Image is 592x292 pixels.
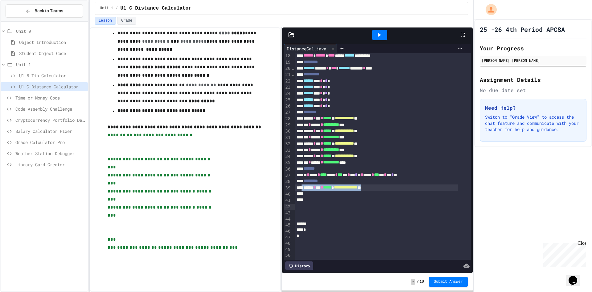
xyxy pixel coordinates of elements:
[284,122,291,128] div: 29
[285,261,313,270] div: History
[485,114,581,133] p: Switch to "Grade View" to access the chat feature and communicate with your teacher for help and ...
[284,97,291,103] div: 25
[284,160,291,166] div: 35
[284,66,291,72] div: 20
[291,72,294,77] span: Fold line
[284,179,291,185] div: 38
[284,185,291,191] div: 39
[284,59,291,66] div: 19
[15,106,85,112] span: Code Assembly Challenge
[15,161,85,168] span: Library Card Creator
[19,39,85,45] span: Object Introduction
[284,116,291,122] div: 28
[284,204,291,210] div: 42
[284,210,291,216] div: 43
[95,17,116,25] button: Lesson
[284,103,291,109] div: 26
[120,5,191,12] span: U1 C Distance Calculator
[291,66,294,71] span: Fold line
[417,279,419,284] span: /
[284,252,291,259] div: 50
[541,240,586,267] iframe: chat widget
[482,57,585,63] div: [PERSON_NAME] [PERSON_NAME]
[284,135,291,141] div: 31
[284,141,291,147] div: 32
[284,78,291,84] div: 22
[284,216,291,222] div: 44
[284,247,291,253] div: 49
[480,75,586,84] h2: Assignment Details
[429,277,468,287] button: Submit Answer
[15,95,85,101] span: Time or Money Code
[116,6,118,11] span: /
[16,61,85,68] span: Unit 1
[35,8,63,14] span: Back to Teams
[284,154,291,160] div: 34
[15,117,85,123] span: Cryptocurrency Portfolio Debugger
[284,84,291,91] div: 23
[284,72,291,78] div: 21
[284,45,329,52] div: DistanceCal.java
[480,44,586,53] h2: Your Progress
[420,279,424,284] span: 10
[284,53,291,59] div: 18
[100,6,113,11] span: Unit 1
[284,222,291,228] div: 45
[16,28,85,34] span: Unit 0
[284,44,337,53] div: DistanceCal.java
[480,87,586,94] div: No due date set
[284,128,291,134] div: 30
[284,91,291,97] div: 24
[284,235,291,241] div: 47
[19,72,85,79] span: U1 B Tip Calculator
[284,109,291,116] div: 27
[284,240,291,247] div: 48
[19,83,85,90] span: U1 C Distance Calculator
[15,139,85,146] span: Grade Calculator Pro
[479,2,498,17] div: My Account
[117,17,136,25] button: Grade
[284,147,291,154] div: 33
[284,166,291,172] div: 36
[2,2,43,39] div: Chat with us now!Close
[284,191,291,197] div: 40
[411,279,415,285] span: -
[284,197,291,204] div: 41
[19,50,85,57] span: Student Object Code
[6,4,83,18] button: Back to Teams
[15,128,85,134] span: Salary Calculator Fixer
[480,25,565,34] h1: 25 -26 4th Period APCSA
[284,228,291,235] div: 46
[566,267,586,286] iframe: chat widget
[15,150,85,157] span: Weather Station Debugger
[284,172,291,179] div: 37
[485,104,581,112] h3: Need Help?
[434,279,463,284] span: Submit Answer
